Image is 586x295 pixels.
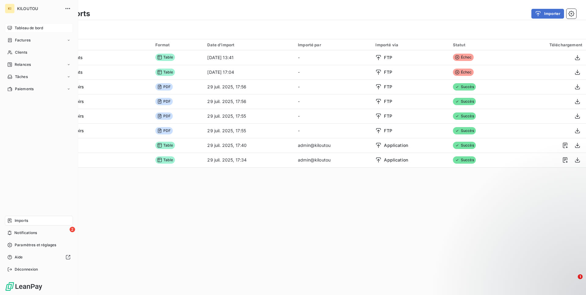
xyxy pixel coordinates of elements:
[294,94,372,109] td: -
[384,113,392,119] span: FTP
[70,227,75,232] span: 2
[15,242,56,248] span: Paramètres et réglages
[464,236,586,279] iframe: Intercom notifications message
[294,138,372,153] td: admin@kiloutou
[375,42,445,47] div: Importé via
[565,274,580,289] iframe: Intercom live chat
[204,80,294,94] td: 29 juil. 2025, 17:56
[453,112,476,120] span: Succès
[155,54,175,61] span: Table
[294,123,372,138] td: -
[155,69,175,76] span: Table
[531,9,564,19] button: Importer
[453,98,476,105] span: Succès
[204,138,294,153] td: 29 juil. 2025, 17:40
[5,252,73,262] a: Aide
[204,94,294,109] td: 29 juil. 2025, 17:56
[294,153,372,167] td: admin@kiloutou
[204,109,294,123] td: 29 juil. 2025, 17:55
[155,98,172,105] span: PDF
[207,42,291,47] div: Date d’import
[384,142,408,148] span: Application
[155,142,175,149] span: Table
[453,127,476,134] span: Succès
[15,86,34,92] span: Paiements
[15,50,27,55] span: Clients
[294,50,372,65] td: -
[155,112,172,120] span: PDF
[15,74,28,80] span: Tâches
[204,65,294,80] td: [DATE] 17:04
[453,142,476,149] span: Succès
[453,54,474,61] span: Échec
[15,37,31,43] span: Factures
[15,218,28,223] span: Imports
[294,109,372,123] td: -
[29,42,148,48] div: Import
[384,55,392,61] span: FTP
[384,69,392,75] span: FTP
[453,156,476,164] span: Succès
[578,274,583,279] span: 1
[298,42,368,47] div: Importé par
[294,80,372,94] td: -
[15,25,43,31] span: Tableau de bord
[155,156,175,164] span: Table
[5,4,15,13] div: KI
[155,42,200,47] div: Format
[15,62,31,67] span: Relances
[17,6,61,11] span: KILOUTOU
[453,83,476,91] span: Succès
[384,98,392,105] span: FTP
[294,65,372,80] td: -
[15,267,38,272] span: Déconnexion
[155,127,172,134] span: PDF
[204,123,294,138] td: 29 juil. 2025, 17:55
[384,157,408,163] span: Application
[15,254,23,260] span: Aide
[512,42,582,47] div: Téléchargement
[155,83,172,91] span: PDF
[204,50,294,65] td: [DATE] 13:41
[204,153,294,167] td: 29 juil. 2025, 17:34
[384,128,392,134] span: FTP
[384,84,392,90] span: FTP
[453,42,504,47] div: Statut
[453,69,474,76] span: Échec
[5,282,43,291] img: Logo LeanPay
[14,230,37,236] span: Notifications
